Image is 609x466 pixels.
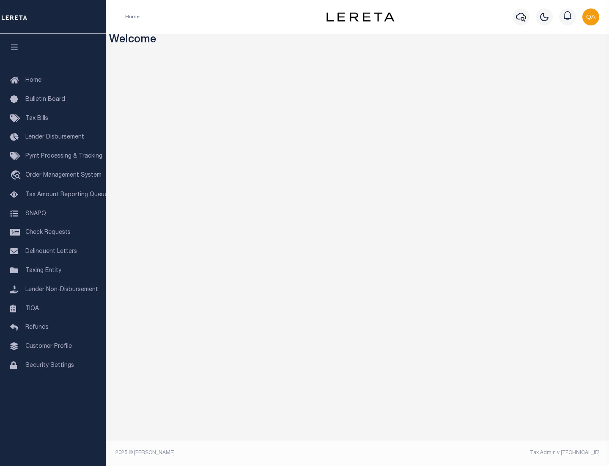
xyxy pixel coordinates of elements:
span: Security Settings [25,363,74,369]
span: Tax Amount Reporting Queue [25,192,108,198]
span: Customer Profile [25,344,72,349]
li: Home [125,13,140,21]
span: SNAPQ [25,211,46,216]
div: Tax Admin v.[TECHNICAL_ID] [364,449,600,457]
span: Tax Bills [25,116,48,122]
span: Bulletin Board [25,97,65,103]
span: Lender Disbursement [25,134,84,140]
span: Lender Non-Disbursement [25,287,98,293]
i: travel_explore [10,170,24,181]
span: Check Requests [25,230,71,236]
div: 2025 © [PERSON_NAME]. [109,449,358,457]
span: Home [25,78,41,83]
span: TIQA [25,305,39,311]
span: Taxing Entity [25,268,61,274]
span: Refunds [25,325,49,330]
img: svg+xml;base64,PHN2ZyB4bWxucz0iaHR0cDovL3d3dy53My5vcmcvMjAwMC9zdmciIHBvaW50ZXItZXZlbnRzPSJub25lIi... [582,8,599,25]
img: logo-dark.svg [326,12,394,22]
span: Order Management System [25,172,101,178]
span: Pymt Processing & Tracking [25,153,102,159]
span: Delinquent Letters [25,249,77,255]
h3: Welcome [109,34,606,47]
